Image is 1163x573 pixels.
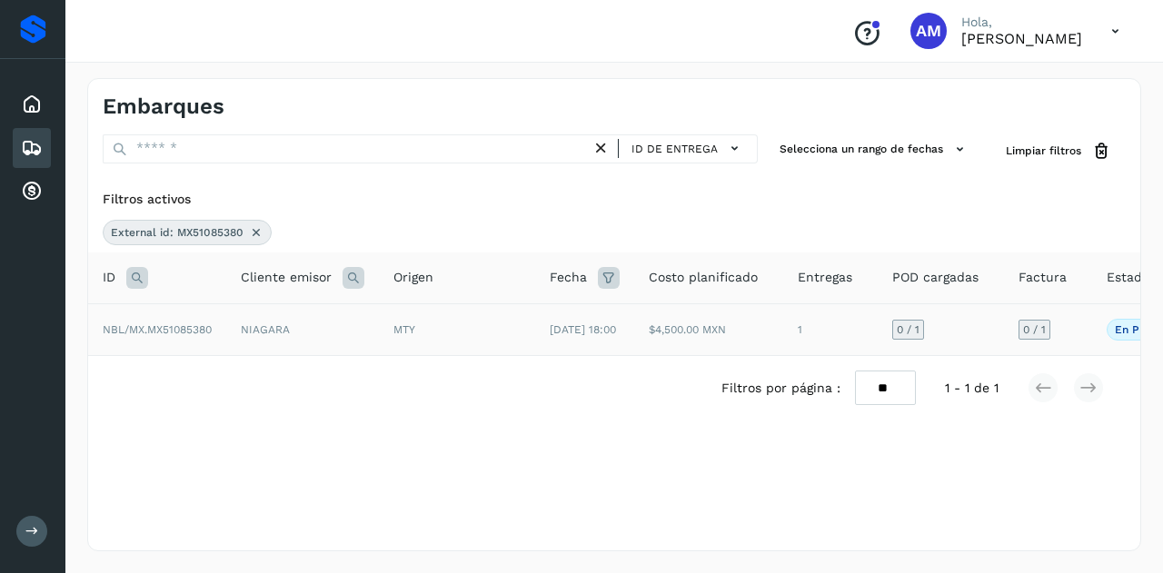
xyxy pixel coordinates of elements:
span: Factura [1019,268,1067,287]
td: 1 [783,303,878,355]
div: Inicio [13,84,51,124]
span: Origen [393,268,433,287]
span: [DATE] 18:00 [550,323,616,336]
button: ID de entrega [626,135,750,162]
h4: Embarques [103,94,224,120]
td: $4,500.00 MXN [634,303,783,355]
span: Cliente emisor [241,268,332,287]
div: Cuentas por cobrar [13,172,51,212]
span: NBL/MX.MX51085380 [103,323,212,336]
span: 0 / 1 [1023,324,1046,335]
button: Selecciona un rango de fechas [772,134,977,164]
div: Embarques [13,128,51,168]
span: Costo planificado [649,268,758,287]
p: Hola, [961,15,1082,30]
td: NIAGARA [226,303,379,355]
span: MTY [393,323,415,336]
span: External id: MX51085380 [111,224,244,241]
span: Entregas [798,268,852,287]
span: ID [103,268,115,287]
div: External id: MX51085380 [103,220,272,245]
span: Fecha [550,268,587,287]
div: Filtros activos [103,190,1126,209]
span: ID de entrega [631,141,718,157]
p: Angele Monserrat Manriquez Bisuett [961,30,1082,47]
span: POD cargadas [892,268,979,287]
span: Limpiar filtros [1006,143,1081,159]
span: 0 / 1 [897,324,919,335]
span: 1 - 1 de 1 [945,379,999,398]
span: Filtros por página : [721,379,840,398]
span: Estado [1107,268,1149,287]
button: Limpiar filtros [991,134,1126,168]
